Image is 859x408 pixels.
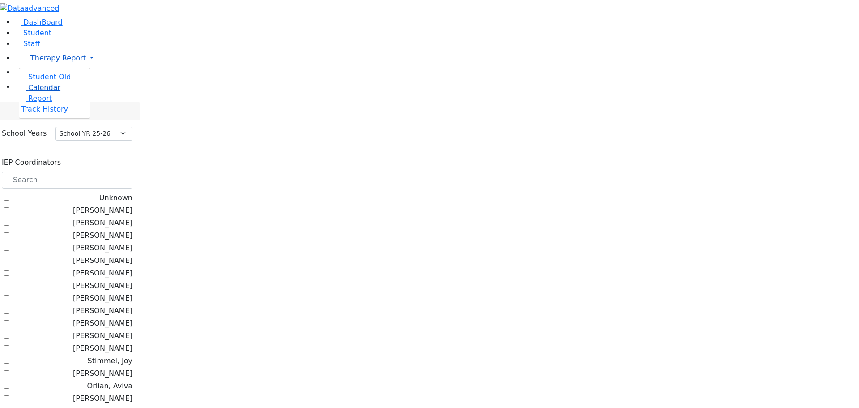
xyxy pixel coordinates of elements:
[73,368,132,379] label: [PERSON_NAME]
[73,318,132,329] label: [PERSON_NAME]
[2,172,132,189] input: Search
[99,193,132,203] label: Unknown
[14,68,65,77] a: New Report
[23,39,40,48] span: Staff
[19,105,68,113] a: Track History
[14,39,40,48] a: Staff
[73,331,132,341] label: [PERSON_NAME]
[23,18,63,26] span: DashBoard
[19,94,52,103] a: Report
[2,157,61,168] label: IEP Coordinators
[73,293,132,304] label: [PERSON_NAME]
[19,83,60,92] a: Calendar
[73,243,132,253] label: [PERSON_NAME]
[87,381,132,391] label: Orlian, Aviva
[28,73,71,81] span: Student Old
[2,128,47,139] label: School Years
[14,49,859,67] a: Therapy Report
[21,105,68,113] span: Track History
[73,255,132,266] label: [PERSON_NAME]
[28,94,52,103] span: Report
[73,268,132,279] label: [PERSON_NAME]
[30,54,86,62] span: Therapy Report
[73,218,132,228] label: [PERSON_NAME]
[73,280,132,291] label: [PERSON_NAME]
[73,393,132,404] label: [PERSON_NAME]
[23,29,51,37] span: Student
[19,68,90,119] ul: Therapy Report
[19,73,71,81] a: Student Old
[88,356,132,366] label: Stimmel, Joy
[73,230,132,241] label: [PERSON_NAME]
[73,205,132,216] label: [PERSON_NAME]
[14,18,63,26] a: DashBoard
[73,305,132,316] label: [PERSON_NAME]
[28,83,60,92] span: Calendar
[14,29,51,37] a: Student
[14,78,859,96] a: New Calendar
[73,343,132,354] label: [PERSON_NAME]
